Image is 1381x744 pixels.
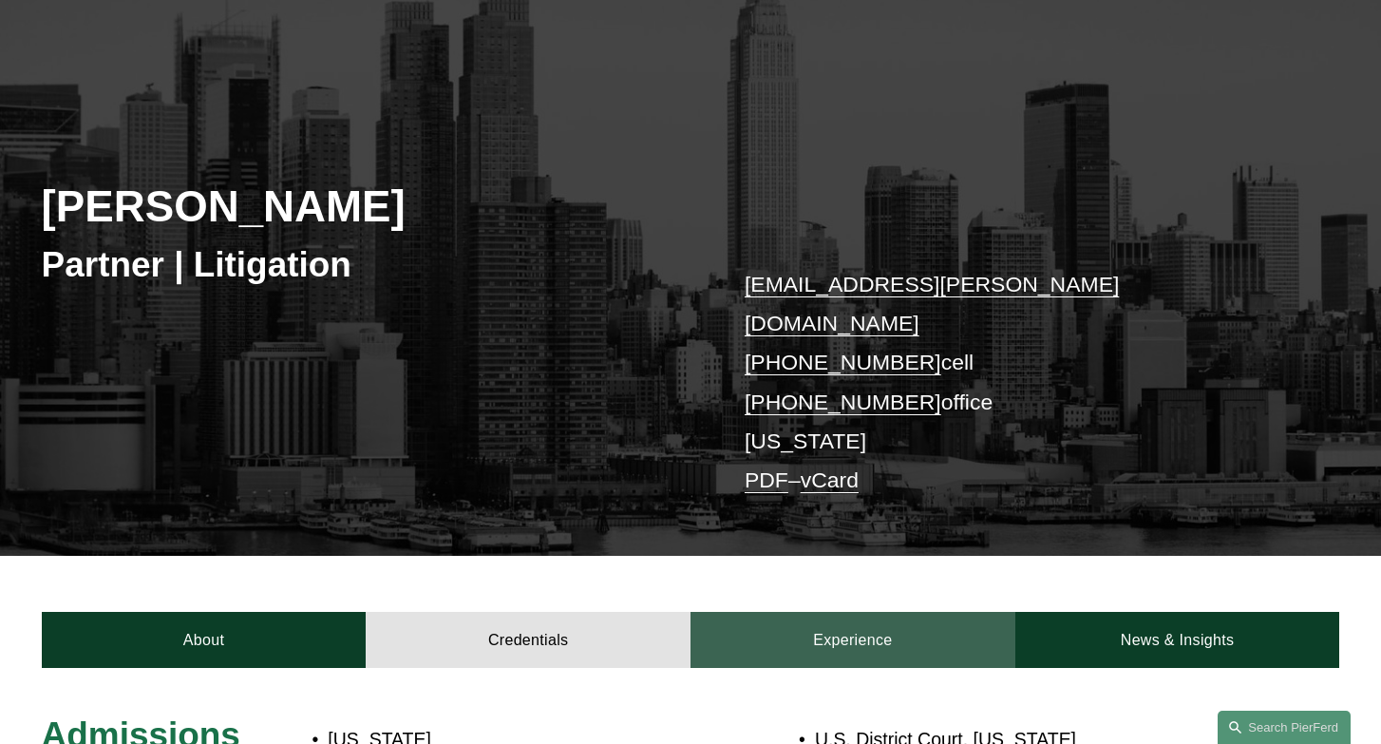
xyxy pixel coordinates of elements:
p: cell office [US_STATE] – [745,265,1286,501]
a: [EMAIL_ADDRESS][PERSON_NAME][DOMAIN_NAME] [745,272,1119,335]
a: vCard [801,467,859,492]
h3: Partner | Litigation [42,243,690,287]
a: [PHONE_NUMBER] [745,390,941,414]
a: Search this site [1218,711,1351,744]
h2: [PERSON_NAME] [42,181,690,233]
a: About [42,612,367,668]
a: News & Insights [1015,612,1340,668]
a: [PHONE_NUMBER] [745,350,941,374]
a: Experience [690,612,1015,668]
a: Credentials [366,612,690,668]
a: PDF [745,467,788,492]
